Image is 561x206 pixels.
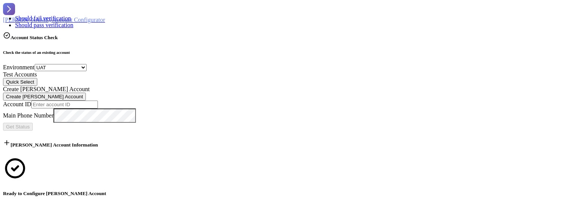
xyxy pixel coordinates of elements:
[3,78,37,86] button: Quick Select
[15,22,73,29] a: Should pass verification
[3,50,558,55] h6: Check the status of an existing account
[6,124,30,130] span: Get Status
[15,15,73,22] a: Should fail verification
[3,3,558,23] a: [PERSON_NAME] Account Configurator
[3,71,37,78] label: Test Accounts
[3,191,558,197] h5: Ready to Configure [PERSON_NAME] Account
[3,101,31,107] label: Account ID
[3,32,558,41] h5: Account Status Check
[3,93,86,101] button: Create [PERSON_NAME] Account
[3,123,33,131] button: Get Status
[3,112,53,119] label: Main Phone Number
[31,101,98,108] input: Enter account ID
[3,139,558,148] h5: [PERSON_NAME] Account Information
[3,86,90,92] label: Create [PERSON_NAME] Account
[3,64,35,70] label: Environment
